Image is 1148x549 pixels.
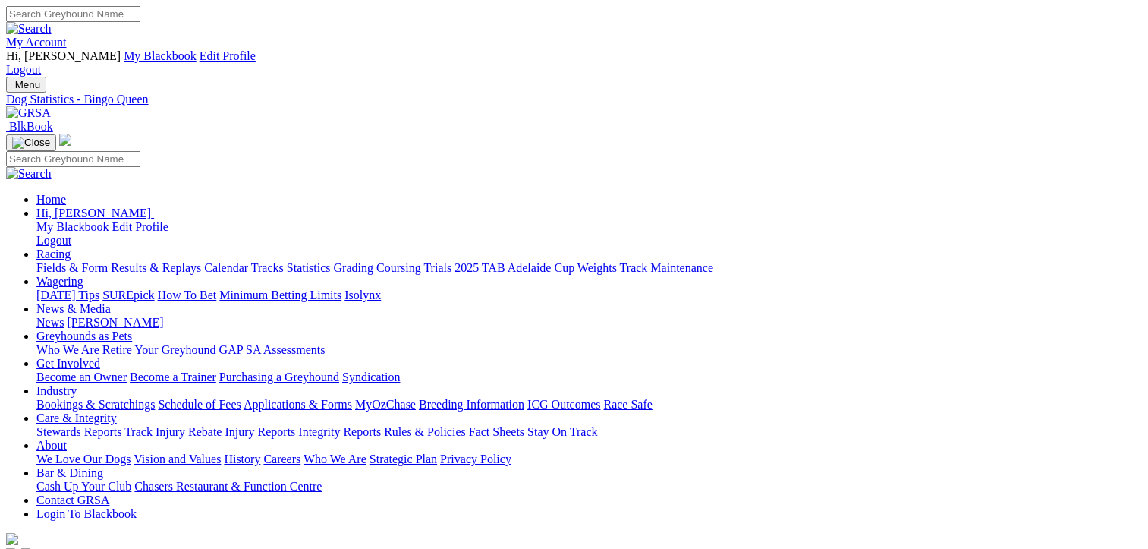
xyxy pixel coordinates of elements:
[527,425,597,438] a: Stay On Track
[102,343,216,356] a: Retire Your Greyhound
[15,79,40,90] span: Menu
[219,343,326,356] a: GAP SA Assessments
[36,357,100,370] a: Get Involved
[36,384,77,397] a: Industry
[36,207,151,219] span: Hi, [PERSON_NAME]
[9,120,53,133] span: BlkBook
[36,425,1142,439] div: Care & Integrity
[6,134,56,151] button: Toggle navigation
[158,398,241,411] a: Schedule of Fees
[36,343,99,356] a: Who We Are
[112,220,168,233] a: Edit Profile
[224,453,260,465] a: History
[219,371,339,383] a: Purchasing a Greyhound
[225,425,295,438] a: Injury Reports
[6,6,140,22] input: Search
[36,289,1142,302] div: Wagering
[36,302,111,315] a: News & Media
[6,49,121,62] span: Hi, [PERSON_NAME]
[440,453,511,465] a: Privacy Policy
[342,371,400,383] a: Syndication
[36,494,109,506] a: Contact GRSA
[6,151,140,167] input: Search
[287,261,331,274] a: Statistics
[344,289,381,301] a: Isolynx
[36,480,131,493] a: Cash Up Your Club
[6,22,52,36] img: Search
[36,261,108,274] a: Fields & Form
[36,234,71,247] a: Logout
[200,49,256,62] a: Edit Profile
[36,248,71,260] a: Racing
[36,220,109,233] a: My Blackbook
[376,261,421,274] a: Coursing
[334,261,373,274] a: Grading
[384,425,466,438] a: Rules & Policies
[158,289,217,301] a: How To Bet
[124,49,197,62] a: My Blackbook
[298,425,381,438] a: Integrity Reports
[67,316,163,329] a: [PERSON_NAME]
[36,330,132,342] a: Greyhounds as Pets
[6,167,52,181] img: Search
[6,49,1142,77] div: My Account
[6,77,46,93] button: Toggle navigation
[419,398,524,411] a: Breeding Information
[6,93,1142,106] a: Dog Statistics - Bingo Queen
[527,398,600,411] a: ICG Outcomes
[36,480,1142,494] div: Bar & Dining
[36,316,64,329] a: News
[36,398,1142,412] div: Industry
[370,453,437,465] a: Strategic Plan
[124,425,222,438] a: Track Injury Rebate
[263,453,300,465] a: Careers
[355,398,416,411] a: MyOzChase
[36,193,66,206] a: Home
[577,261,617,274] a: Weights
[620,261,713,274] a: Track Maintenance
[6,106,51,120] img: GRSA
[134,453,221,465] a: Vision and Values
[12,137,50,149] img: Close
[6,63,41,76] a: Logout
[204,261,248,274] a: Calendar
[304,453,366,465] a: Who We Are
[36,343,1142,357] div: Greyhounds as Pets
[603,398,652,411] a: Race Safe
[36,207,154,219] a: Hi, [PERSON_NAME]
[36,453,1142,466] div: About
[102,289,154,301] a: SUREpick
[111,261,201,274] a: Results & Replays
[219,289,341,301] a: Minimum Betting Limits
[36,261,1142,275] div: Racing
[36,275,83,288] a: Wagering
[423,261,451,274] a: Trials
[36,425,121,438] a: Stewards Reports
[36,398,155,411] a: Bookings & Scratchings
[36,466,103,479] a: Bar & Dining
[251,261,284,274] a: Tracks
[59,134,71,146] img: logo-grsa-white.png
[6,533,18,545] img: logo-grsa-white.png
[36,507,137,520] a: Login To Blackbook
[36,412,117,424] a: Care & Integrity
[6,36,67,49] a: My Account
[36,316,1142,330] div: News & Media
[134,480,322,493] a: Chasers Restaurant & Function Centre
[36,439,67,452] a: About
[6,120,53,133] a: BlkBook
[36,371,1142,384] div: Get Involved
[130,371,216,383] a: Become a Trainer
[36,220,1142,248] div: Hi, [PERSON_NAME]
[244,398,352,411] a: Applications & Forms
[36,371,127,383] a: Become an Owner
[36,453,131,465] a: We Love Our Dogs
[454,261,574,274] a: 2025 TAB Adelaide Cup
[469,425,524,438] a: Fact Sheets
[36,289,99,301] a: [DATE] Tips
